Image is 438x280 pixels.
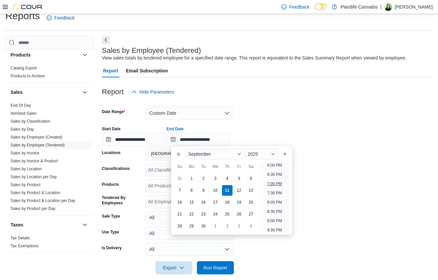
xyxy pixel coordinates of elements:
h3: Sales [11,89,23,96]
span: Sales by Employee (Created) [11,135,62,140]
button: Products [11,52,79,58]
a: Feedback [279,0,312,14]
button: Export [155,261,192,274]
label: Date Range [102,109,125,114]
a: Sales by Invoice & Product [11,159,58,163]
input: Press the down key to open a popover containing a calendar. [102,133,165,146]
div: day-2 [222,221,233,231]
span: Hide Parameters [140,89,174,95]
label: Sale Type [102,214,120,219]
span: Spruce Grove [148,150,201,157]
a: Itemized Sales [11,111,37,116]
button: Taxes [81,221,89,229]
img: Cova [13,4,43,10]
div: day-21 [174,209,185,220]
label: Classifications [102,166,130,171]
div: day-3 [234,221,244,231]
span: Sales by Classification [11,119,50,124]
div: day-26 [234,209,244,220]
span: Sales by Product [11,182,41,187]
h3: Taxes [11,221,23,228]
div: day-24 [210,209,221,220]
button: Sales [81,88,89,96]
a: End Of Day [11,103,31,108]
a: Sales by Employee (Tendered) [11,143,65,147]
a: Products to Archive [11,74,45,78]
div: day-9 [198,185,209,196]
div: Button. Open the month selector. September is currently selected. [186,149,244,159]
li: 6:30 PM [265,171,285,179]
a: Sales by Product per Day [11,206,55,211]
li: 9:30 PM [265,226,285,234]
div: day-12 [234,185,244,196]
li: 6:00 PM [265,161,285,169]
div: View sales totals by tendered employee for a specified date range. This report is equivalent to t... [102,55,407,61]
ul: Time [260,162,290,232]
a: Sales by Day [11,127,34,132]
div: day-3 [210,173,221,184]
button: Custom Date [145,106,234,120]
div: Su [174,161,185,172]
label: Use Type [102,229,119,235]
span: Catalog Export [11,65,37,71]
a: Sales by Invoice [11,151,39,155]
div: day-23 [198,209,209,220]
input: Dark Mode [315,3,328,10]
button: Taxes [11,221,79,228]
label: Locations [102,150,121,155]
a: Sales by Location per Day [11,175,57,179]
div: day-4 [222,173,233,184]
div: day-20 [246,197,256,208]
label: Tendered By Employees [102,195,143,206]
a: Feedback [44,11,77,24]
a: Tax Details [11,236,30,240]
div: Sa [246,161,256,172]
div: day-19 [234,197,244,208]
div: day-17 [210,197,221,208]
p: Plantlife Cannabis [340,3,378,11]
span: Sales by Day [11,127,34,132]
input: Press the down key to enter a popover containing a calendar. Press the escape key to close the po... [167,133,230,146]
p: [PERSON_NAME] [395,3,433,11]
div: day-22 [186,209,197,220]
div: day-7 [174,185,185,196]
div: Fr [234,161,244,172]
span: Sales by Product & Location per Day [11,198,75,203]
li: 8:30 PM [265,208,285,216]
div: Mo [186,161,197,172]
a: Sales by Classification [11,119,50,124]
span: Sales by Employee (Tendered) [11,142,65,148]
label: End Date [167,126,184,132]
div: day-15 [186,197,197,208]
span: Email Subscription [126,64,168,77]
div: day-5 [234,173,244,184]
button: All [145,211,234,224]
div: day-13 [246,185,256,196]
div: day-30 [198,221,209,231]
span: [GEOGRAPHIC_DATA] [151,150,192,157]
div: September, 2025 [174,173,257,232]
div: Products [5,64,94,83]
div: day-18 [222,197,233,208]
label: Products [102,182,119,187]
span: Sales by Invoice [11,150,39,156]
h3: Report [102,88,124,96]
button: All [145,243,234,256]
a: Tax Exemptions [11,244,39,248]
h1: Reports [5,9,40,22]
div: day-25 [222,209,233,220]
li: 9:00 PM [265,217,285,225]
div: Th [222,161,233,172]
div: day-4 [246,221,256,231]
div: day-2 [198,173,209,184]
li: 8:00 PM [265,198,285,206]
button: Hide Parameters [129,85,177,99]
span: Feedback [54,15,75,21]
span: Export [159,261,188,274]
